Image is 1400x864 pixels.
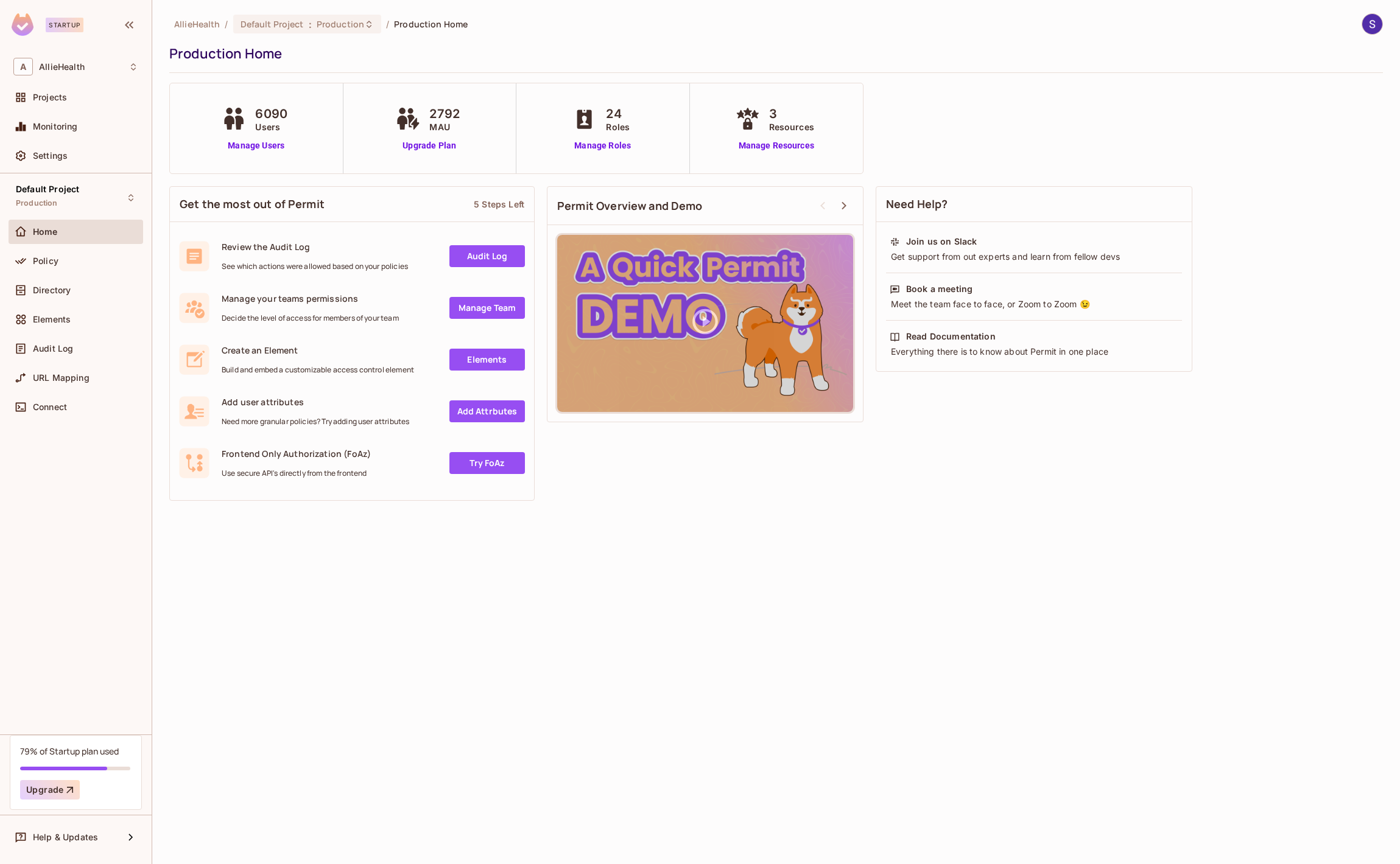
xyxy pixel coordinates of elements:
[33,373,90,383] span: URL Mapping
[449,349,525,371] a: Elements
[33,285,71,295] span: Directory
[317,18,364,30] span: Production
[394,18,468,30] span: Production Home
[255,105,287,123] span: 6090
[169,44,1377,63] div: Production Home
[33,402,67,412] span: Connect
[474,198,524,210] div: 5 Steps Left
[449,452,525,474] a: Try FoAz
[606,120,630,133] span: Roles
[33,122,78,131] span: Monitoring
[255,120,287,133] span: Users
[33,315,71,324] span: Elements
[606,105,630,123] span: 24
[449,400,525,422] a: Add Attrbutes
[219,139,294,152] a: Manage Users
[769,120,814,133] span: Resources
[222,469,371,478] span: Use secure API's directly from the frontend
[33,256,58,266] span: Policy
[222,241,408,253] span: Review the Audit Log
[308,19,312,29] span: :
[449,297,525,319] a: Manage Team
[16,184,79,194] span: Default Project
[890,346,1178,358] div: Everything there is to know about Permit in one place
[16,198,58,208] span: Production
[1362,14,1382,34] img: Stephen Morrison
[906,330,996,343] div: Read Documentation
[222,313,399,323] span: Decide the level of access for members of your team
[222,396,409,408] span: Add user attributes
[429,120,460,133] span: MAU
[241,18,304,30] span: Default Project
[222,417,409,427] span: Need more granular policies? Try adding user attributes
[12,13,33,36] img: SReyMgAAAABJRU5ErkJggg==
[890,251,1178,263] div: Get support from out experts and learn from fellow devs
[174,18,220,30] span: the active workspace
[33,344,73,354] span: Audit Log
[33,151,68,161] span: Settings
[906,283,973,295] div: Book a meeting
[386,18,389,30] li: /
[20,780,80,800] button: Upgrade
[222,293,399,304] span: Manage your teams permissions
[46,18,83,32] div: Startup
[39,62,85,72] span: Workspace: AllieHealth
[886,197,948,212] span: Need Help?
[769,105,814,123] span: 3
[33,92,67,102] span: Projects
[733,139,820,152] a: Manage Resources
[222,344,414,356] span: Create an Element
[569,139,636,152] a: Manage Roles
[225,18,228,30] li: /
[20,745,119,757] div: 79% of Startup plan used
[906,235,977,248] div: Join us on Slack
[890,298,1178,310] div: Meet the team face to face, or Zoom to Zoom 😉
[557,198,703,214] span: Permit Overview and Demo
[222,448,371,459] span: Frontend Only Authorization (FoAz)
[222,365,414,375] span: Build and embed a customizable access control element
[33,832,98,842] span: Help & Updates
[429,105,460,123] span: 2792
[393,139,466,152] a: Upgrade Plan
[449,245,525,267] a: Audit Log
[13,58,33,75] span: A
[33,227,58,237] span: Home
[180,197,325,212] span: Get the most out of Permit
[222,262,408,271] span: See which actions were allowed based on your policies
